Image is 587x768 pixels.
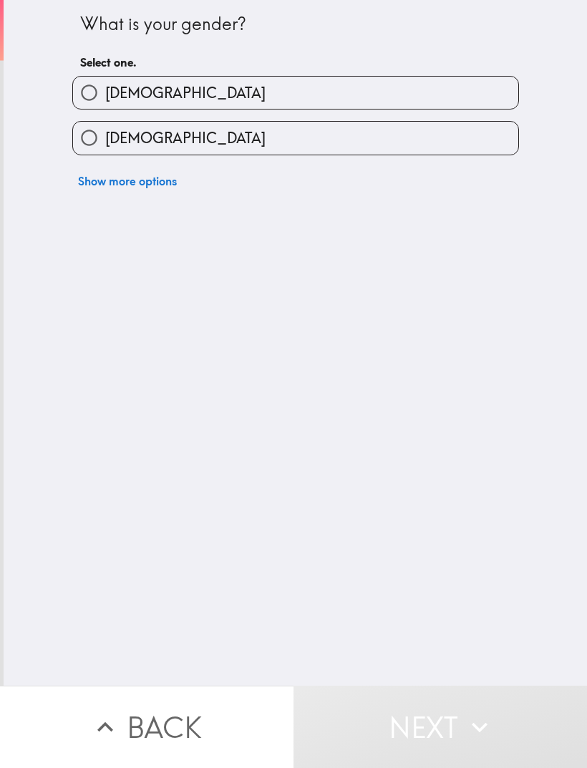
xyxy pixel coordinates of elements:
h6: Select one. [80,54,511,70]
span: [DEMOGRAPHIC_DATA] [105,83,266,103]
button: Show more options [72,167,183,195]
button: [DEMOGRAPHIC_DATA] [73,77,518,109]
span: [DEMOGRAPHIC_DATA] [105,128,266,148]
div: What is your gender? [80,12,511,37]
button: Next [293,686,587,768]
button: [DEMOGRAPHIC_DATA] [73,122,518,154]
